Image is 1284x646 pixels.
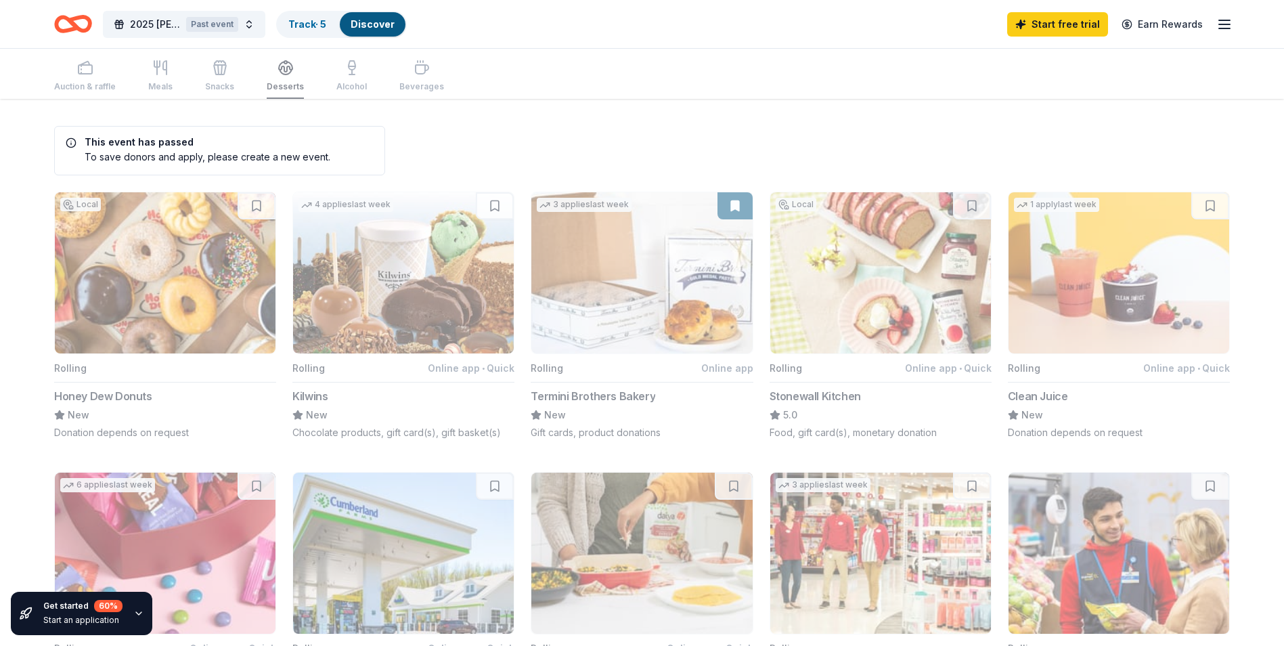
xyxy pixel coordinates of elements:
button: Image for Stonewall KitchenLocalRollingOnline app•QuickStonewall Kitchen5.0Food, gift card(s), mo... [770,192,992,439]
div: Get started [43,600,123,612]
button: 2025 [PERSON_NAME]'s 5K website Home page photoPast event [103,11,265,38]
button: Track· 5Discover [276,11,407,38]
button: Image for Termini Brothers Bakery3 applieslast weekRollingOnline appTermini Brothers BakeryNewGif... [531,192,753,439]
a: Earn Rewards [1113,12,1211,37]
a: Start free trial [1007,12,1108,37]
a: Discover [351,18,395,30]
a: Track· 5 [288,18,326,30]
div: Start an application [43,615,123,626]
span: 2025 [PERSON_NAME]'s 5K website Home page photo [130,16,181,33]
h5: This event has passed [66,137,330,147]
div: To save donors and apply, please create a new event. [66,150,330,164]
button: Image for Clean Juice1 applylast weekRollingOnline app•QuickClean JuiceNewDonation depends on req... [1008,192,1230,439]
button: Image for Honey Dew DonutsLocalRollingHoney Dew DonutsNewDonation depends on request [54,192,276,439]
a: Home [54,8,92,40]
div: Past event [186,17,238,32]
button: Image for Kilwins4 applieslast weekRollingOnline app•QuickKilwinsNewChocolate products, gift card... [292,192,514,439]
div: 60 % [94,600,123,612]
